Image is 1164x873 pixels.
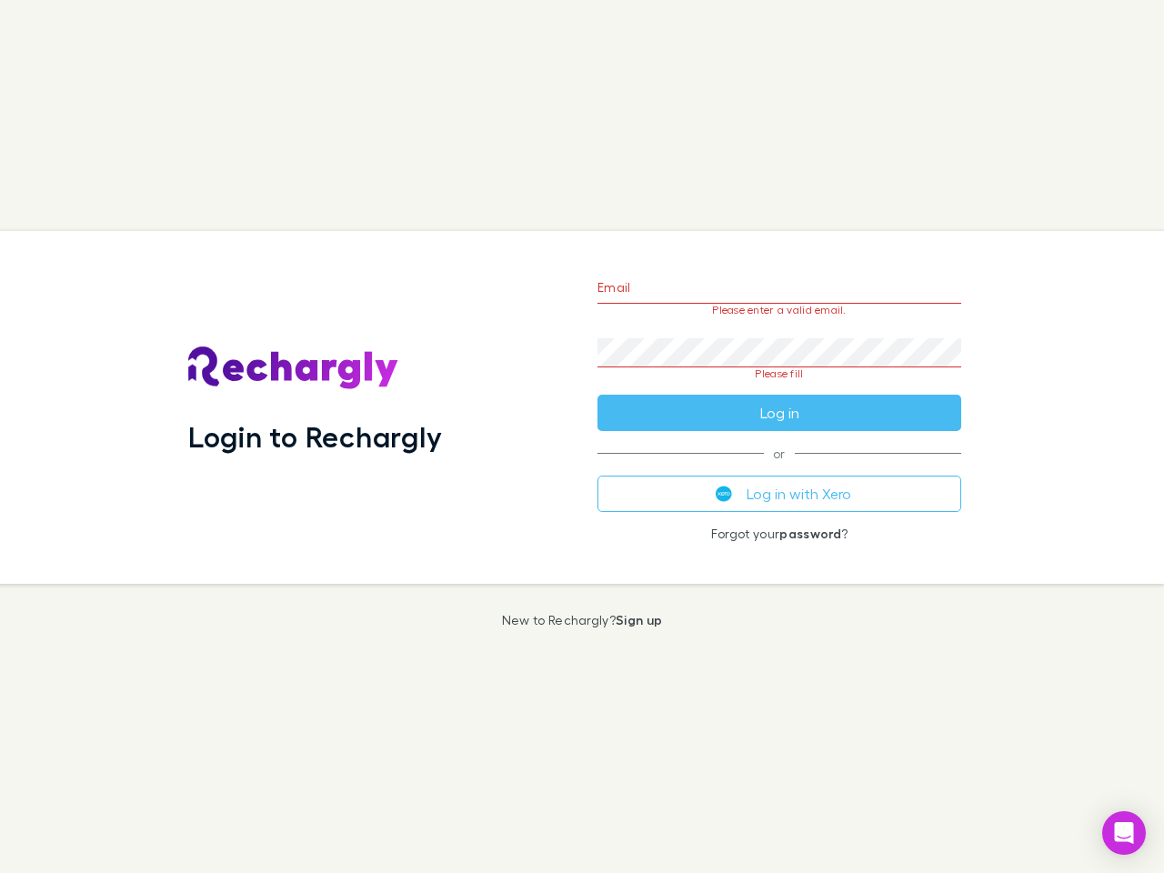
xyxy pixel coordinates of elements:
p: Please enter a valid email. [597,304,961,316]
p: Forgot your ? [597,527,961,541]
button: Log in [597,395,961,431]
img: Rechargly's Logo [188,346,399,390]
a: password [779,526,841,541]
img: Xero's logo [716,486,732,502]
div: Open Intercom Messenger [1102,811,1146,855]
button: Log in with Xero [597,476,961,512]
a: Sign up [616,612,662,627]
p: New to Rechargly? [502,613,663,627]
h1: Login to Rechargly [188,419,442,454]
span: or [597,453,961,454]
p: Please fill [597,367,961,380]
